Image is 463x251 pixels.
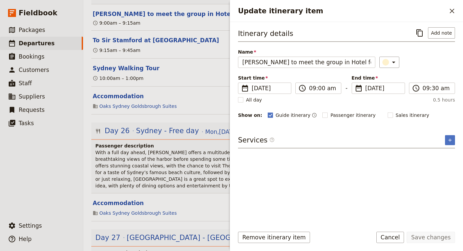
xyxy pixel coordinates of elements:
span: Mon , [DATE] [205,128,238,136]
span: Customers [19,67,49,73]
button: Edit this itinerary item [93,64,159,72]
span: ​ [412,84,420,92]
span: Bookings [19,53,44,60]
span: Passenger itinerary [330,112,375,119]
button: Save changes [407,232,455,243]
span: Day 26 [105,126,130,136]
span: Guide itinerary [276,112,311,119]
div: ​ [383,58,398,66]
span: ​ [269,137,275,142]
input: ​ [309,84,337,92]
span: Start time [238,75,291,81]
span: 0.5 hours [433,97,455,103]
div: Show on: [238,112,262,119]
span: ​ [269,137,275,145]
input: Name [238,57,375,68]
span: Requests [19,107,45,113]
button: Copy itinerary item [414,27,425,39]
span: Help [19,236,32,242]
span: - [345,84,347,94]
button: Edit day information [95,126,238,136]
span: ​ [241,84,249,92]
button: Close drawer [446,5,458,17]
button: Add service inclusion [445,135,455,145]
span: [DATE] [252,84,287,92]
span: Packages [19,27,45,33]
span: Suppliers [19,93,45,100]
span: Departures [19,40,55,47]
span: All day [246,97,262,103]
span: End time [352,75,405,81]
button: ​ [379,57,399,68]
span: [GEOGRAPHIC_DATA] - [GEOGRAPHIC_DATA] [127,233,281,243]
span: Fieldbook [19,8,57,18]
span: [DATE] [365,84,401,92]
button: Edit this itinerary item [93,92,144,100]
button: Edit this itinerary item [93,10,233,18]
span: Day 27 [95,233,120,243]
span: Staff [19,80,32,87]
span: ​ [298,84,306,92]
button: Add note [428,27,455,39]
span: ​ [355,84,363,92]
button: Time shown on guide itinerary [312,111,317,119]
h4: Passenger description [95,142,452,149]
span: Settings [19,222,42,229]
span: Sales itinerary [396,112,429,119]
button: Edit this itinerary item [93,199,144,207]
a: Oaks Sydney Goldsbrough Suites [99,210,177,216]
a: Oaks Sydney Goldsbrough Suites [99,103,177,110]
button: Cancel [376,232,404,243]
div: 9:15am – 9:45am [93,47,140,54]
div: 10:00am – 1:00pm [93,75,143,82]
h3: Itinerary details [238,29,293,39]
h3: Services [238,135,275,145]
h2: Update itinerary item [238,6,446,16]
button: Edit day information [95,233,318,243]
input: ​ [423,84,451,92]
span: With a full day ahead, [PERSON_NAME] offers a multitude of possibilities. Take a ferry from Circu... [95,150,453,188]
button: Edit this itinerary item [93,36,219,44]
span: Tasks [19,120,34,126]
span: Sydney - Free day [136,126,199,136]
button: Remove itinerary item [238,232,310,243]
span: Name [238,49,375,55]
div: 9:00am – 9:15am [93,20,140,26]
